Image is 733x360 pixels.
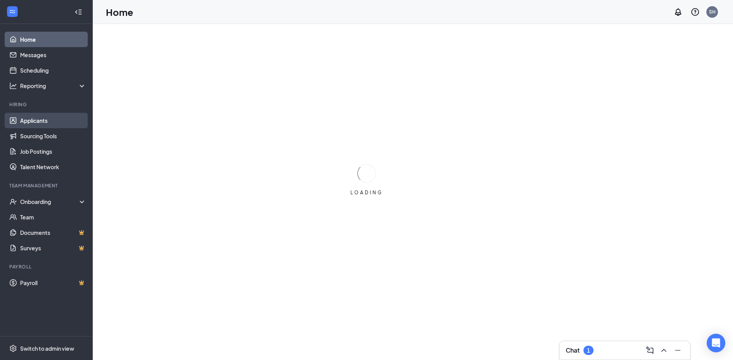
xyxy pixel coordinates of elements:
[9,198,17,205] svg: UserCheck
[587,347,590,354] div: 1
[20,275,86,290] a: PayrollCrown
[20,82,87,90] div: Reporting
[20,63,86,78] a: Scheduling
[20,128,86,144] a: Sourcing Tools
[658,344,670,357] button: ChevronUp
[20,47,86,63] a: Messages
[20,144,86,159] a: Job Postings
[20,159,86,175] a: Talent Network
[659,346,668,355] svg: ChevronUp
[644,344,656,357] button: ComposeMessage
[672,344,684,357] button: Minimize
[9,182,85,189] div: Team Management
[9,82,17,90] svg: Analysis
[20,240,86,256] a: SurveysCrown
[20,345,74,352] div: Switch to admin view
[20,32,86,47] a: Home
[20,225,86,240] a: DocumentsCrown
[645,346,655,355] svg: ComposeMessage
[20,209,86,225] a: Team
[690,7,700,17] svg: QuestionInfo
[106,5,133,19] h1: Home
[20,113,86,128] a: Applicants
[20,198,80,205] div: Onboarding
[566,346,580,355] h3: Chat
[709,8,716,15] div: SH
[347,189,386,196] div: LOADING
[9,263,85,270] div: Payroll
[673,7,683,17] svg: Notifications
[9,101,85,108] div: Hiring
[75,8,82,16] svg: Collapse
[9,345,17,352] svg: Settings
[9,8,16,15] svg: WorkstreamLogo
[673,346,682,355] svg: Minimize
[707,334,725,352] div: Open Intercom Messenger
